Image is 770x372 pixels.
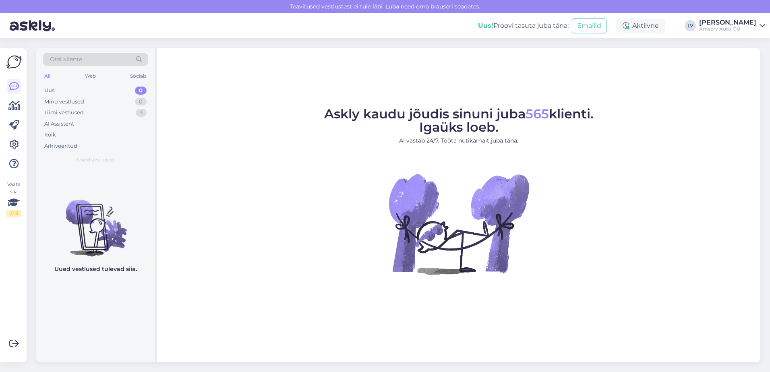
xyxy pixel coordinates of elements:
[44,131,56,139] div: Kõik
[135,98,147,106] div: 0
[136,109,147,117] div: 3
[135,87,147,95] div: 0
[43,71,52,81] div: All
[616,19,665,33] div: Aktiivne
[77,156,114,163] span: Uued vestlused
[36,185,155,258] img: No chats
[6,54,22,70] img: Askly Logo
[478,22,493,29] b: Uus!
[44,120,74,128] div: AI Assistent
[128,71,148,81] div: Socials
[6,181,21,217] div: Vaata siia
[50,55,82,64] span: Otsi kliente
[44,109,84,117] div: Tiimi vestlused
[83,71,97,81] div: Web
[6,210,21,217] div: 2 / 3
[699,19,765,32] a: [PERSON_NAME]Amserv Auto OÜ
[44,98,84,106] div: Minu vestlused
[54,265,137,273] p: Uued vestlused tulevad siia.
[699,19,756,26] div: [PERSON_NAME]
[699,26,756,32] div: Amserv Auto OÜ
[572,18,606,33] button: Emailid
[685,20,696,31] div: LV
[44,142,77,150] div: Arhiveeritud
[44,87,55,95] div: Uus
[324,106,594,135] span: Askly kaudu jõudis sinuni juba klienti. Igaüks loeb.
[526,106,549,122] span: 565
[386,151,531,296] img: No Chat active
[324,136,594,145] p: AI vastab 24/7. Tööta nutikamalt juba täna.
[478,21,569,31] div: Proovi tasuta juba täna:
